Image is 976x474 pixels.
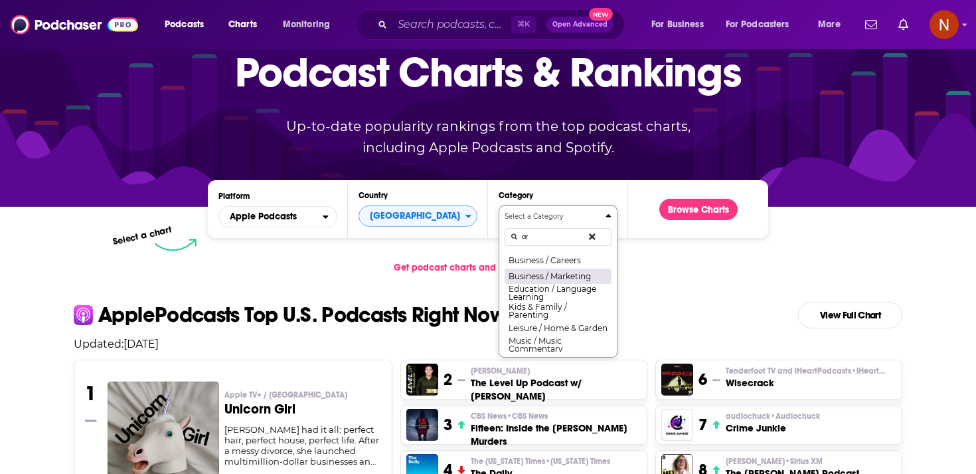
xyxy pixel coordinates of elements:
[860,13,882,36] a: Show notifications dropdown
[224,390,347,400] span: Apple TV+ / [GEOGRAPHIC_DATA]
[651,15,704,34] span: For Business
[471,411,641,421] p: CBS News • CBS News
[546,17,613,33] button: Open AdvancedNew
[368,9,637,40] div: Search podcasts, credits, & more...
[406,409,438,441] img: Fifteen: Inside the Daniel Marsh Murders
[218,206,337,227] button: open menu
[726,456,823,467] span: [PERSON_NAME]
[63,338,913,350] p: Updated: [DATE]
[505,213,600,220] h4: Select a Category
[85,382,96,406] h3: 1
[726,366,885,390] a: Tenderfoot TV and iHeartPodcasts•iHeartRadioWisecrack
[392,14,511,35] input: Search podcasts, credits, & more...
[165,15,204,34] span: Podcasts
[394,262,568,273] span: Get podcast charts and rankings via API
[471,411,641,448] a: CBS News•CBS NewsFifteen: Inside the [PERSON_NAME] Murders
[809,14,857,35] button: open menu
[642,14,720,35] button: open menu
[930,10,959,39] img: User Profile
[505,252,611,268] button: Business / Careers
[661,364,693,396] img: Wisecrack
[726,366,885,376] span: Tenderfoot TV and iHeartPodcasts
[511,16,536,33] span: ⌘ K
[230,212,297,221] span: Apple Podcasts
[471,411,548,421] span: CBS News
[155,14,221,35] button: open menu
[726,15,789,34] span: For Podcasters
[471,366,641,376] p: Paul Alex Espinoza
[228,15,257,34] span: Charts
[726,411,820,421] span: audiochuck
[471,366,641,403] a: [PERSON_NAME]The Level Up Podcast w/ [PERSON_NAME]
[698,415,707,435] h3: 7
[659,199,738,220] button: Browse Charts
[726,456,859,467] p: Mel Robbins • Sirius XM
[471,366,530,376] span: [PERSON_NAME]
[545,457,610,466] span: • [US_STATE] Times
[383,251,592,284] a: Get podcast charts and rankings via API
[770,412,820,421] span: • Audiochuck
[505,302,611,320] button: Kids & Family / Parenting
[74,305,93,324] img: apple Icon
[505,268,611,284] button: Business / Marketing
[505,284,611,302] button: Education / Language Learning
[507,412,548,421] span: • CBS News
[499,205,617,358] button: Categories
[698,370,707,390] h3: 6
[471,456,610,467] p: The New York Times • New York Times
[112,224,173,247] p: Select a chart
[359,205,465,227] span: [GEOGRAPHIC_DATA]
[726,366,885,376] p: Tenderfoot TV and iHeartPodcasts • iHeartRadio
[785,457,823,466] span: • Sirius XM
[661,409,693,441] img: Crime Junkie
[851,366,901,376] span: • iHeartRadio
[220,14,265,35] a: Charts
[552,21,608,28] span: Open Advanced
[260,116,716,158] p: Up-to-date popularity rankings from the top podcast charts, including Apple Podcasts and Spotify.
[11,12,138,37] img: Podchaser - Follow, Share and Rate Podcasts
[798,302,902,328] a: View Full Chart
[471,456,610,467] span: The [US_STATE] Times
[359,205,477,227] button: Countries
[235,29,742,115] p: Podcast Charts & Rankings
[471,421,641,448] h3: Fifteen: Inside the [PERSON_NAME] Murders
[224,424,382,467] div: [PERSON_NAME] had it all: perfect hair, perfect house, perfect life. After a messy divorce, she l...
[505,320,611,336] button: Leisure / Home & Garden
[224,390,382,400] p: Apple TV+ / Seven Hills
[283,15,330,34] span: Monitoring
[155,239,197,251] img: select arrow
[444,415,452,435] h3: 3
[224,403,382,416] h3: Unicorn Girl
[726,421,820,435] h3: Crime Junkie
[893,13,914,36] a: Show notifications dropdown
[218,206,337,227] h2: Platforms
[444,370,452,390] h3: 2
[726,411,820,421] p: audiochuck • Audiochuck
[726,411,820,435] a: audiochuck•AudiochuckCrime Junkie
[274,14,347,35] button: open menu
[818,15,841,34] span: More
[224,390,382,424] a: Apple TV+ / [GEOGRAPHIC_DATA]Unicorn Girl
[505,336,611,354] button: Music / Music Commentary
[717,14,809,35] button: open menu
[930,10,959,39] button: Show profile menu
[406,364,438,396] img: The Level Up Podcast w/ Paul Alex
[726,376,885,390] h3: Wisecrack
[98,304,505,326] p: Apple Podcasts Top U.S. Podcasts Right Now
[471,376,641,403] h3: The Level Up Podcast w/ [PERSON_NAME]
[505,228,611,246] input: Search Categories...
[589,8,613,21] span: New
[930,10,959,39] span: Logged in as AdelNBM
